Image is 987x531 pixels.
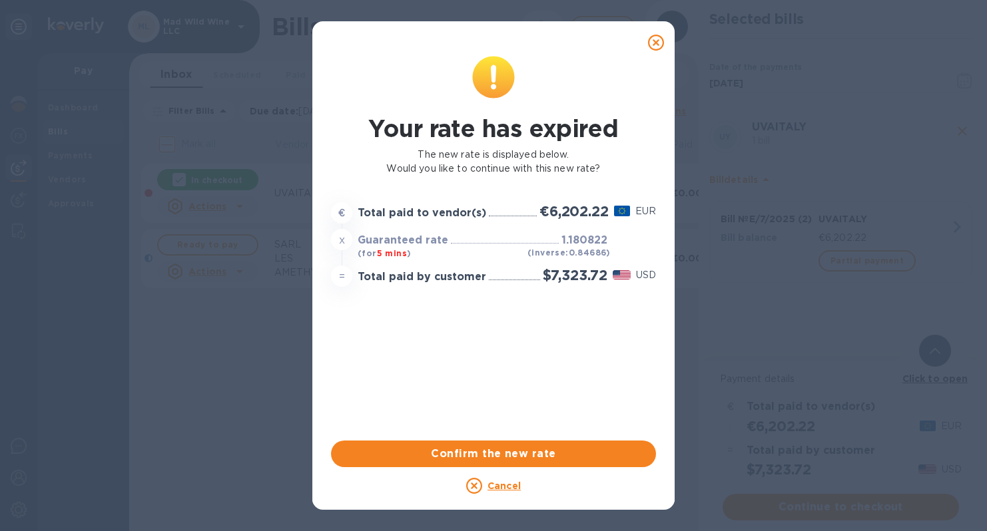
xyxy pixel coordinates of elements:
[331,265,352,287] div: =
[488,480,521,491] u: Cancel
[358,234,448,247] h3: Guaranteed rate
[527,248,611,258] b: (inverse: 0.84686 )
[358,271,486,283] h3: Total paid by customer
[331,441,656,467] button: Confirm the new rate
[338,208,345,218] strong: €
[358,207,486,220] h3: Total paid to vendor(s)
[331,114,656,142] h1: Your rate has expired
[377,248,407,258] span: 5 mins
[342,446,645,462] span: Confirm the new rate
[358,248,411,258] b: (for )
[539,203,608,220] h2: €6,202.22
[636,268,656,282] p: USD
[635,204,656,218] p: EUR
[331,229,352,250] div: x
[331,148,656,176] p: The new rate is displayed below. Would you like to continue with this new rate?
[543,267,607,283] h2: $7,323.72
[613,270,631,279] img: USD
[561,234,607,247] h3: 1.180822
